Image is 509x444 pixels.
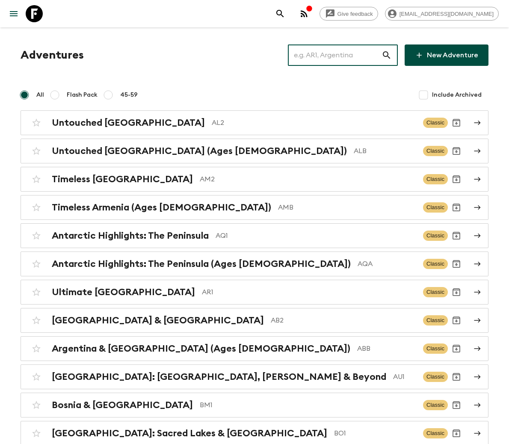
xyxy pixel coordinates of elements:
h2: Timeless [GEOGRAPHIC_DATA] [52,174,193,185]
h2: Ultimate [GEOGRAPHIC_DATA] [52,287,195,298]
span: Flash Pack [67,91,98,99]
span: Classic [423,231,448,241]
span: Classic [423,315,448,326]
h1: Adventures [21,47,84,64]
button: Archive [448,312,465,329]
span: Classic [423,343,448,354]
span: Classic [423,400,448,410]
h2: Argentina & [GEOGRAPHIC_DATA] (Ages [DEMOGRAPHIC_DATA]) [52,343,350,354]
a: Untouched [GEOGRAPHIC_DATA] (Ages [DEMOGRAPHIC_DATA])ALBClassicArchive [21,139,488,163]
a: New Adventure [405,44,488,66]
p: AR1 [202,287,416,297]
button: Archive [448,227,465,244]
h2: [GEOGRAPHIC_DATA] & [GEOGRAPHIC_DATA] [52,315,264,326]
a: Untouched [GEOGRAPHIC_DATA]AL2ClassicArchive [21,110,488,135]
a: Antarctic Highlights: The Peninsula (Ages [DEMOGRAPHIC_DATA])AQAClassicArchive [21,252,488,276]
a: [GEOGRAPHIC_DATA] & [GEOGRAPHIC_DATA]AB2ClassicArchive [21,308,488,333]
span: 45-59 [120,91,138,99]
span: Classic [423,259,448,269]
button: Archive [448,340,465,357]
span: Classic [423,146,448,156]
p: AL2 [212,118,416,128]
a: Argentina & [GEOGRAPHIC_DATA] (Ages [DEMOGRAPHIC_DATA])ABBClassicArchive [21,336,488,361]
a: Ultimate [GEOGRAPHIC_DATA]AR1ClassicArchive [21,280,488,305]
button: Archive [448,368,465,385]
button: Archive [448,114,465,131]
button: menu [5,5,22,22]
a: Bosnia & [GEOGRAPHIC_DATA]BM1ClassicArchive [21,393,488,417]
h2: Bosnia & [GEOGRAPHIC_DATA] [52,400,193,411]
button: Archive [448,284,465,301]
span: Classic [423,174,448,184]
h2: Untouched [GEOGRAPHIC_DATA] (Ages [DEMOGRAPHIC_DATA]) [52,145,347,157]
span: Include Archived [432,91,482,99]
button: Archive [448,397,465,414]
h2: [GEOGRAPHIC_DATA]: Sacred Lakes & [GEOGRAPHIC_DATA] [52,428,327,439]
span: Classic [423,428,448,438]
span: Classic [423,118,448,128]
a: [GEOGRAPHIC_DATA]: [GEOGRAPHIC_DATA], [PERSON_NAME] & BeyondAU1ClassicArchive [21,364,488,389]
a: Give feedback [320,7,378,21]
h2: Antarctic Highlights: The Peninsula [52,230,209,241]
p: BM1 [200,400,416,410]
a: Antarctic Highlights: The PeninsulaAQ1ClassicArchive [21,223,488,248]
p: ABB [357,343,416,354]
div: [EMAIL_ADDRESS][DOMAIN_NAME] [385,7,499,21]
h2: Untouched [GEOGRAPHIC_DATA] [52,117,205,128]
button: Archive [448,255,465,272]
button: search adventures [272,5,289,22]
a: Timeless [GEOGRAPHIC_DATA]AM2ClassicArchive [21,167,488,192]
span: Give feedback [333,11,378,17]
p: AQ1 [216,231,416,241]
p: AB2 [271,315,416,326]
h2: Timeless Armenia (Ages [DEMOGRAPHIC_DATA]) [52,202,271,213]
p: BO1 [334,428,416,438]
p: AU1 [393,372,416,382]
button: Archive [448,142,465,160]
p: AM2 [200,174,416,184]
p: ALB [354,146,416,156]
span: Classic [423,287,448,297]
p: AQA [358,259,416,269]
span: Classic [423,202,448,213]
h2: Antarctic Highlights: The Peninsula (Ages [DEMOGRAPHIC_DATA]) [52,258,351,269]
p: AMB [278,202,416,213]
input: e.g. AR1, Argentina [288,43,382,67]
button: Archive [448,171,465,188]
a: Timeless Armenia (Ages [DEMOGRAPHIC_DATA])AMBClassicArchive [21,195,488,220]
span: [EMAIL_ADDRESS][DOMAIN_NAME] [395,11,498,17]
button: Archive [448,199,465,216]
button: Archive [448,425,465,442]
span: Classic [423,372,448,382]
span: All [36,91,44,99]
h2: [GEOGRAPHIC_DATA]: [GEOGRAPHIC_DATA], [PERSON_NAME] & Beyond [52,371,386,382]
